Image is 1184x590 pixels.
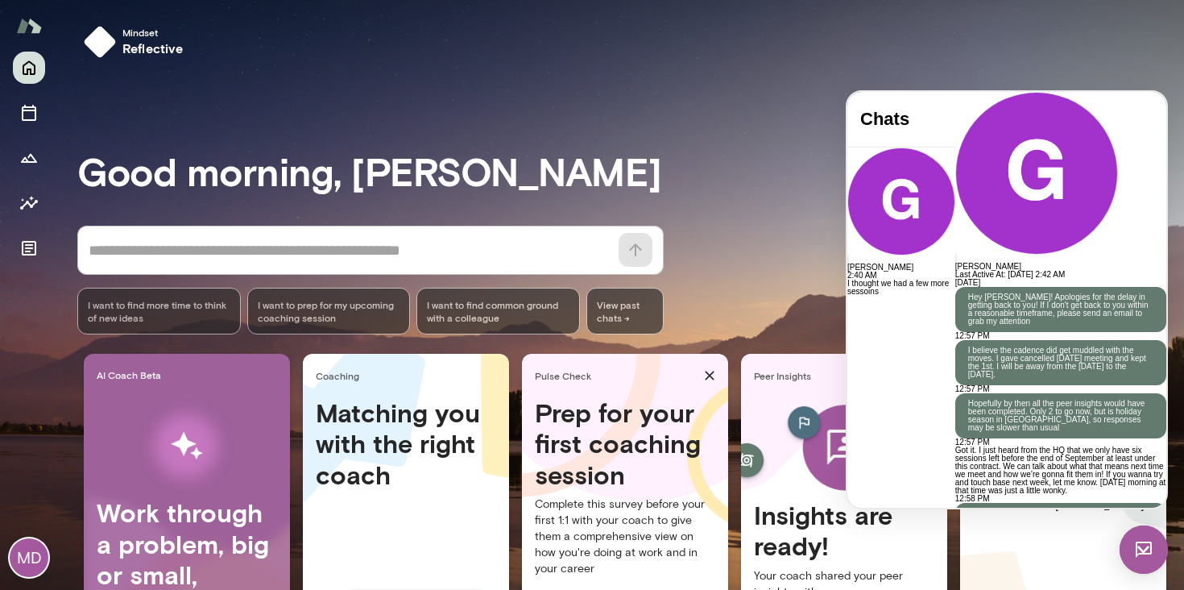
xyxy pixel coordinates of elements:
[316,397,496,490] h4: Matching you with the right coach
[13,52,45,84] button: Home
[766,397,923,500] img: peer-insights
[77,288,241,334] div: I want to find more time to think of new ideas
[10,538,48,577] div: MD
[586,288,664,334] span: View past chats ->
[121,308,306,340] p: Hopefully by then all the peer insights would have been completed. Only 2 to go now, but is holid...
[122,39,184,58] h6: reflective
[77,19,197,64] button: Mindsetreflective
[97,368,284,381] span: AI Coach Beta
[77,148,1184,193] h3: Good morning, [PERSON_NAME]
[258,298,400,324] span: I want to prep for my upcoming coaching session
[122,26,184,39] span: Mindset
[108,239,143,248] span: 12:57 PM
[754,369,917,382] span: Peer Insights
[108,355,319,403] p: Got it. I just heard from the HQ that we only have six sessions left before the end of September ...
[108,402,143,411] span: 12:58 PM
[115,395,259,497] img: AI Workflows
[13,187,45,219] button: Insights
[13,97,45,129] button: Sessions
[13,232,45,264] button: Documents
[535,397,715,490] h4: Prep for your first coaching session
[13,17,95,38] h4: Chats
[108,346,143,355] span: 12:57 PM
[88,298,230,324] span: I want to find more time to think of new ideas
[16,10,42,41] img: Mento
[535,497,715,577] p: Complete this survey before your first 1:1 with your coach to give them a comprehensive view on h...
[427,298,569,324] span: I want to find common ground with a colleague
[316,369,503,382] span: Coaching
[108,178,218,187] span: Last Active At: [DATE] 2:42 AM
[108,171,319,179] h6: [PERSON_NAME]
[416,288,580,334] div: I want to find common ground with a colleague
[13,142,45,174] button: Growth Plan
[121,255,306,287] p: I believe the cadence did get muddled with the moves. I gave cancelled [DATE] meeting and kept th...
[535,369,698,382] span: Pulse Check
[247,288,411,334] div: I want to prep for my upcoming coaching session
[84,26,116,58] img: mindset
[108,186,133,195] span: [DATE]
[108,293,143,301] span: 12:57 PM
[754,500,934,562] h4: Insights are ready!
[121,202,306,234] p: Hey [PERSON_NAME]! Apologies for the delay in getting back to you! If I don't get back to you wit...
